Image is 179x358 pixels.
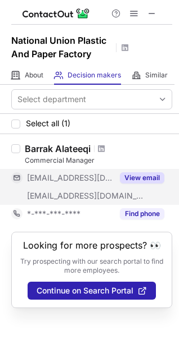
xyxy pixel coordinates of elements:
span: Decision makers [68,71,121,80]
button: Continue on Search Portal [28,282,156,300]
img: ContactOut v5.3.10 [23,7,90,20]
span: Select all (1) [26,119,70,128]
span: [EMAIL_ADDRESS][DOMAIN_NAME] [27,191,144,201]
span: Continue on Search Portal [37,286,133,295]
span: Similar [145,71,168,80]
span: [EMAIL_ADDRESS][DOMAIN_NAME] [27,173,113,183]
div: Barrak Alateeqi [25,143,91,154]
button: Reveal Button [120,172,164,183]
div: Commercial Manager [25,155,172,166]
div: Select department [17,94,86,105]
span: About [25,71,43,80]
button: Reveal Button [120,208,164,219]
h1: National Union Plastic And Paper Factory [11,34,113,61]
p: Try prospecting with our search portal to find more employees. [20,257,164,275]
header: Looking for more prospects? 👀 [23,240,161,250]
